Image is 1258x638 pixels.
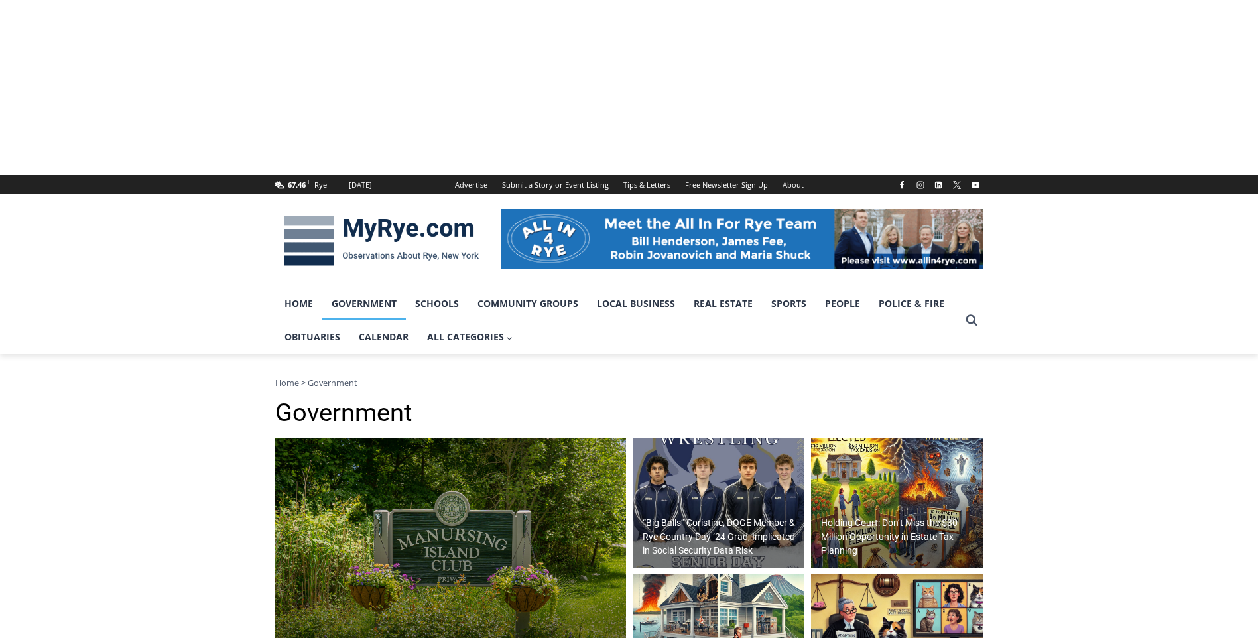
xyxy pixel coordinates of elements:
a: Real Estate [684,287,762,320]
span: Government [308,377,357,389]
a: Linkedin [930,177,946,193]
img: (PHOTO: 2024 graduate from Rye Country Day School Edward Coristine (far right in photo) is part o... [633,438,805,568]
span: > [301,377,306,389]
h1: Government [275,398,983,428]
a: People [816,287,869,320]
a: Submit a Story or Event Listing [495,175,616,194]
a: Local Business [588,287,684,320]
h2: “Big Balls” Coristine, DOGE Member & Rye Country Day ‘24 Grad, Implicated in Social Security Data... [643,516,802,558]
a: Police & Fire [869,287,954,320]
a: Schools [406,287,468,320]
a: X [949,177,965,193]
a: Tips & Letters [616,175,678,194]
a: Home [275,377,299,389]
a: Community Groups [468,287,588,320]
span: All Categories [427,330,513,344]
a: Obituaries [275,320,349,353]
nav: Primary Navigation [275,287,960,354]
a: Calendar [349,320,418,353]
a: Instagram [912,177,928,193]
a: About [775,175,811,194]
nav: Secondary Navigation [448,175,811,194]
a: “Big Balls” Coristine, DOGE Member & Rye Country Day ‘24 Grad, Implicated in Social Security Data... [633,438,805,568]
img: DALLE 2025-08-18 Holding Court choosing estate tax portability [811,438,983,568]
span: F [308,178,310,185]
h2: Holding Court: Don’t Miss the $30 Million Opportunity in Estate Tax Planning [821,516,980,558]
a: Government [322,287,406,320]
button: View Search Form [960,308,983,332]
img: All in for Rye [501,209,983,269]
a: Advertise [448,175,495,194]
a: Sports [762,287,816,320]
span: 67.46 [288,180,306,190]
a: Free Newsletter Sign Up [678,175,775,194]
div: Rye [314,179,327,191]
nav: Breadcrumbs [275,376,983,389]
div: [DATE] [349,179,372,191]
a: Holding Court: Don’t Miss the $30 Million Opportunity in Estate Tax Planning [811,438,983,568]
a: All Categories [418,320,523,353]
a: Facebook [894,177,910,193]
img: MyRye.com [275,206,487,275]
a: Home [275,287,322,320]
a: YouTube [968,177,983,193]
